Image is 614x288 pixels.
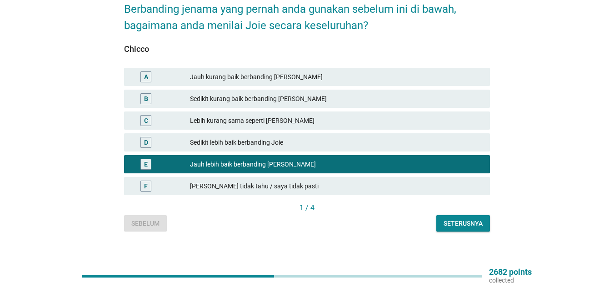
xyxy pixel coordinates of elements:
div: B [144,94,148,104]
div: [PERSON_NAME] tidak tahu / saya tidak pasti [190,181,483,192]
div: C [144,116,148,126]
div: Jauh lebih baik berbanding [PERSON_NAME] [190,159,483,170]
div: D [144,138,148,147]
div: 1 / 4 [124,202,490,213]
div: Jauh kurang baik berbanding [PERSON_NAME] [190,71,483,82]
p: collected [489,276,532,284]
div: F [144,182,148,191]
div: E [144,160,148,169]
div: Sedikit lebih baik berbanding Joie [190,137,483,148]
div: Sedikit kurang baik berbanding [PERSON_NAME] [190,93,483,104]
div: Seterusnya [444,219,483,228]
div: Chicco [124,43,490,55]
div: A [144,72,148,82]
button: Seterusnya [436,215,490,232]
div: Lebih kurang sama seperti [PERSON_NAME] [190,115,483,126]
p: 2682 points [489,268,532,276]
